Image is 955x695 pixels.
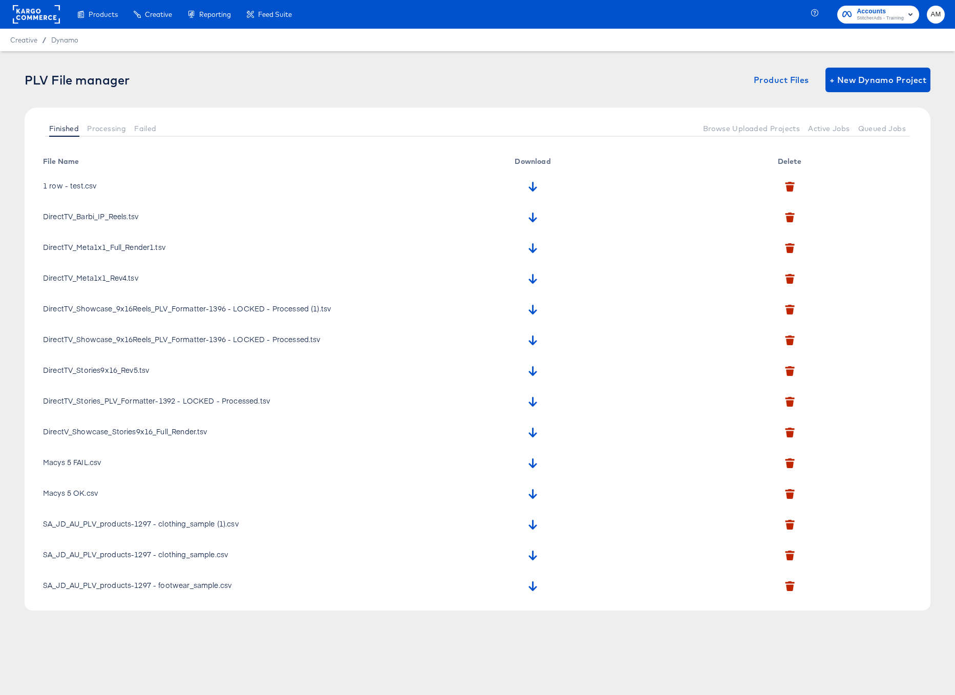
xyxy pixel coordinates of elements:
[35,539,407,570] td: SA_JD_AU_PLV_products-1297 - clothing_sample.csv
[857,14,904,23] span: StitcherAds - Training
[927,6,945,24] button: AM
[35,201,407,231] td: DirectTV_Barbi_IP_Reels.tsv
[35,149,407,170] th: File Name
[754,73,809,87] span: Product Files
[35,293,407,324] td: DirectTV_Showcase_9x16Reels_PLV_Formatter-1396 - LOCKED - Processed (1).tsv
[87,124,126,133] span: Processing
[857,6,904,17] span: Accounts
[49,124,79,133] span: Finished
[145,10,172,18] span: Creative
[35,508,407,539] td: SA_JD_AU_PLV_products-1297 - clothing_sample (1).csv
[258,10,292,18] span: Feed Suite
[407,149,664,170] th: Download
[35,385,407,416] td: DirectTV_Stories_PLV_Formatter-1392 - LOCKED - Processed.tsv
[750,68,813,92] button: Product Files
[35,416,407,447] td: DirectV_Showcase_Stories9x16_Full_Render.tsv
[808,124,850,133] span: Active Jobs
[663,149,920,170] th: Delete
[931,9,941,20] span: AM
[703,124,800,133] span: Browse Uploaded Projects
[35,262,407,293] td: DirectTV_Meta1x1_Rev4.tsv
[35,170,407,201] td: 1 row - test.csv
[35,354,407,385] td: DirectTV_Stories9x16_Rev5.tsv
[134,124,156,133] span: Failed
[89,10,118,18] span: Products
[825,68,930,92] button: + New Dynamo Project
[37,36,51,44] span: /
[51,36,78,44] a: Dynamo
[199,10,231,18] span: Reporting
[25,73,130,87] div: PLV File manager
[35,324,407,354] td: DirectTV_Showcase_9x16Reels_PLV_Formatter-1396 - LOCKED - Processed.tsv
[35,231,407,262] td: DirectTV_Meta1x1_Full_Render1.tsv
[830,73,926,87] span: + New Dynamo Project
[35,477,407,508] td: Macys 5 OK.csv
[35,570,407,600] td: SA_JD_AU_PLV_products-1297 - footwear_sample.csv
[837,6,919,24] button: AccountsStitcherAds - Training
[858,124,906,133] span: Queued Jobs
[35,447,407,477] td: Macys 5 FAIL.csv
[10,36,37,44] span: Creative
